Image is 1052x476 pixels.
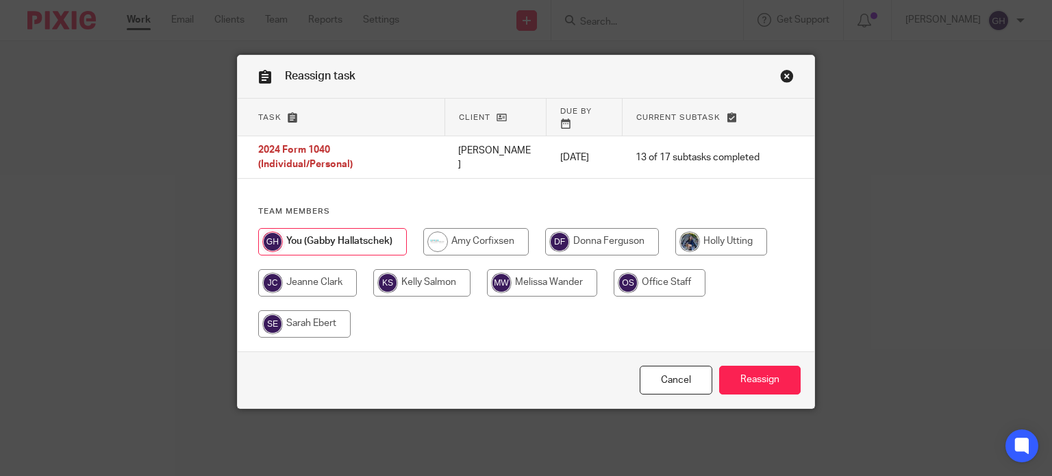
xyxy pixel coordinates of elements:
span: Client [459,114,490,121]
td: 13 of 17 subtasks completed [622,136,773,179]
span: Task [258,114,281,121]
p: [PERSON_NAME] [458,144,533,172]
span: Reassign task [285,71,355,82]
a: Close this dialog window [780,69,794,88]
p: [DATE] [560,151,609,164]
a: Close this dialog window [640,366,712,395]
span: Current subtask [636,114,721,121]
input: Reassign [719,366,801,395]
span: Due by [560,108,592,115]
span: 2024 Form 1040 (Individual/Personal) [258,146,353,170]
h4: Team members [258,206,794,217]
